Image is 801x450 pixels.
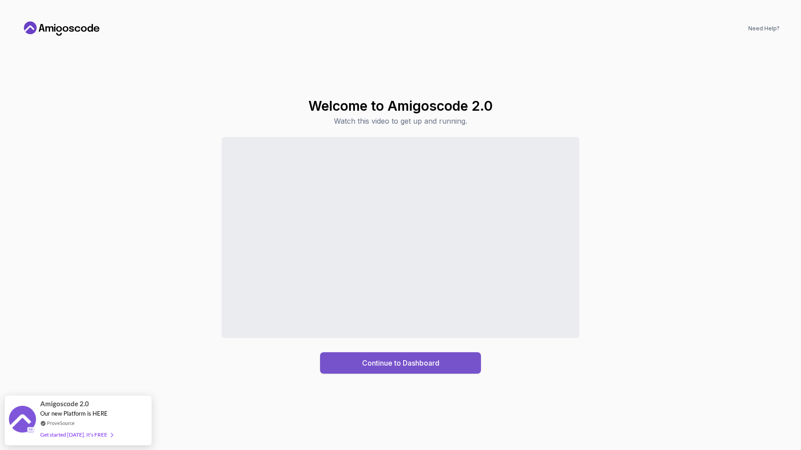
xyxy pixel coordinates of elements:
span: Amigoscode 2.0 [40,399,89,409]
iframe: Sales Video [222,137,579,338]
a: Home link [21,21,102,36]
div: Get started [DATE]. It's FREE [40,429,113,440]
p: Watch this video to get up and running. [308,116,493,126]
h1: Welcome to Amigoscode 2.0 [308,98,493,114]
button: Continue to Dashboard [320,352,481,374]
a: ProveSource [47,419,75,427]
div: Continue to Dashboard [362,358,439,368]
span: Our new Platform is HERE [40,410,108,417]
a: Need Help? [748,25,780,32]
img: provesource social proof notification image [9,406,36,435]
